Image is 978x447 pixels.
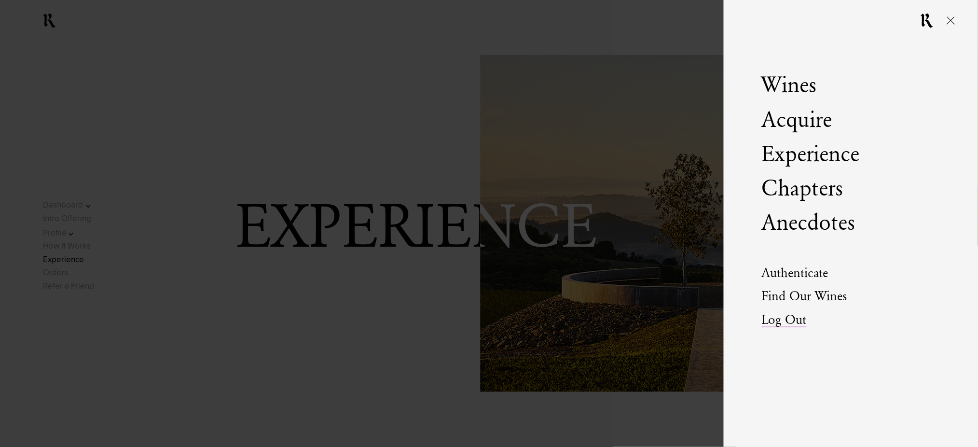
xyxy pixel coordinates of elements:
a: Anecdotes [762,212,855,235]
a: RealmCellars [921,13,934,28]
a: Authenticate [762,267,828,280]
a: Chapters [762,178,843,201]
a: Log Out [762,314,807,327]
a: Wines [762,74,817,98]
a: Acquire [762,109,832,132]
a: Find Our Wines [762,290,847,304]
a: Experience [762,143,860,167]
